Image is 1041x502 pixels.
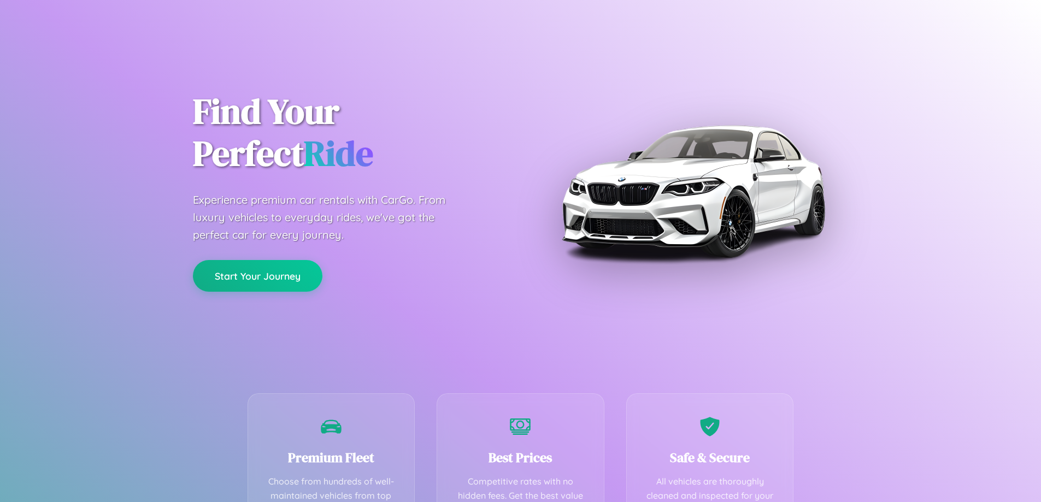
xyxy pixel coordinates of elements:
[556,55,830,328] img: Premium BMW car rental vehicle
[193,191,466,244] p: Experience premium car rentals with CarGo. From luxury vehicles to everyday rides, we've got the ...
[454,448,587,466] h3: Best Prices
[304,129,373,177] span: Ride
[264,448,398,466] h3: Premium Fleet
[193,91,504,175] h1: Find Your Perfect
[193,260,322,292] button: Start Your Journey
[643,448,777,466] h3: Safe & Secure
